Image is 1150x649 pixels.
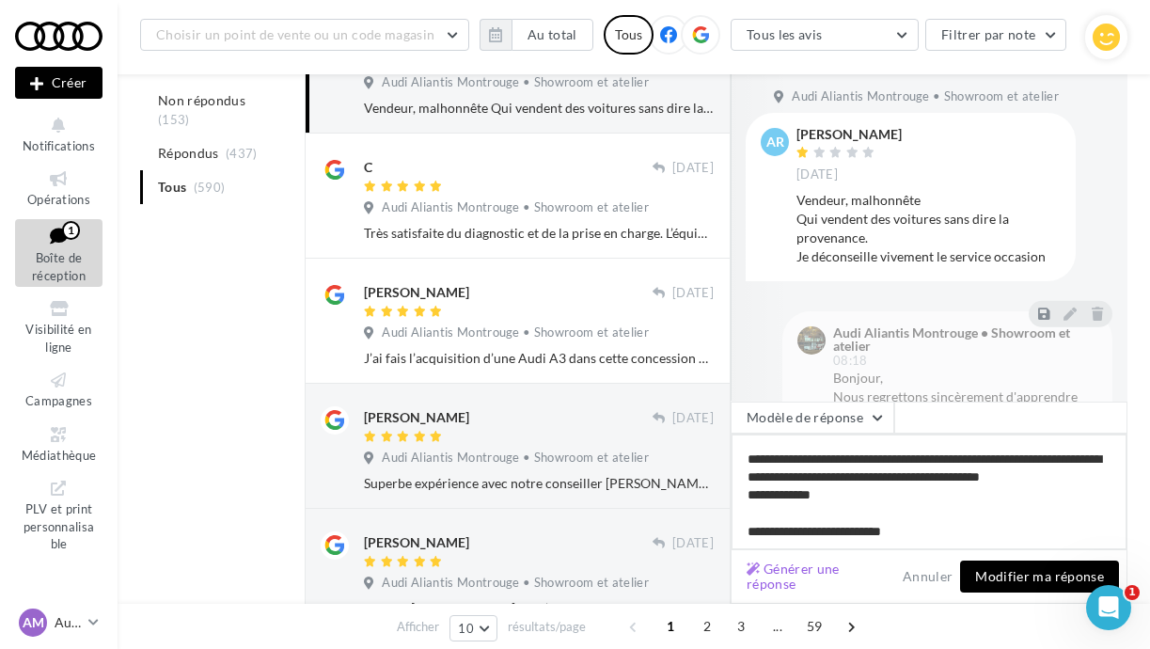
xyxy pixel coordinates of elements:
[726,611,756,641] span: 3
[397,618,439,636] span: Afficher
[27,192,90,207] span: Opérations
[604,15,654,55] div: Tous
[796,166,838,183] span: [DATE]
[22,448,97,463] span: Médiathèque
[925,19,1067,51] button: Filtrer par note
[24,498,95,551] span: PLV et print personnalisable
[763,611,793,641] span: ...
[672,410,714,427] span: [DATE]
[382,324,649,341] span: Audi Aliantis Montrouge • Showroom et atelier
[62,221,80,240] div: 1
[1086,585,1131,630] iframe: Intercom live chat
[15,111,102,157] button: Notifications
[158,144,219,163] span: Répondus
[364,283,469,302] div: [PERSON_NAME]
[960,561,1119,593] button: Modifier ma réponse
[364,533,469,552] div: [PERSON_NAME]
[156,26,434,42] span: Choisir un point de vente ou un code magasin
[382,74,649,91] span: Audi Aliantis Montrouge • Showroom et atelier
[140,19,469,51] button: Choisir un point de vente ou un code magasin
[15,474,102,556] a: PLV et print personnalisable
[364,224,714,243] div: Très satisfaite du diagnostic et de la prise en charge. L’équipe est à l’écoute et la facturation...
[364,99,714,118] div: Vendeur, malhonnête Qui vendent des voitures sans dire la provenance. Je déconseille vivement le ...
[15,67,102,99] div: Nouvelle campagne
[382,199,649,216] span: Audi Aliantis Montrouge • Showroom et atelier
[23,138,95,153] span: Notifications
[480,19,593,51] button: Au total
[672,535,714,552] span: [DATE]
[731,402,894,434] button: Modèle de réponse
[226,146,258,161] span: (437)
[1125,585,1140,600] span: 1
[158,112,190,127] span: (153)
[508,618,586,636] span: résultats/page
[512,19,593,51] button: Au total
[792,88,1059,105] span: Audi Aliantis Montrouge • Showroom et atelier
[364,474,714,493] div: Superbe expérience avec notre conseiller [PERSON_NAME] ! Très professionnel, il a été à l’écoute ...
[23,613,44,632] span: AM
[833,326,1094,353] div: Audi Aliantis Montrouge • Showroom et atelier
[799,611,830,641] span: 59
[895,565,960,588] button: Annuler
[382,450,649,467] span: Audi Aliantis Montrouge • Showroom et atelier
[833,355,868,367] span: 08:18
[25,322,91,355] span: Visibilité en ligne
[25,393,92,408] span: Campagnes
[364,408,469,427] div: [PERSON_NAME]
[766,133,784,151] span: Ar
[449,615,497,641] button: 10
[731,19,919,51] button: Tous les avis
[796,191,1061,266] div: Vendeur, malhonnête Qui vendent des voitures sans dire la provenance. Je déconseille vivement le ...
[364,158,372,177] div: C
[796,128,902,141] div: [PERSON_NAME]
[672,285,714,302] span: [DATE]
[15,605,102,641] a: AM Audi MONTROUGE
[15,366,102,412] a: Campagnes
[692,611,722,641] span: 2
[364,349,714,368] div: J’ai fais l’acquisition d’une Audi A3 dans cette concession automobile. Merci à [PERSON_NAME] et ...
[747,26,823,42] span: Tous les avis
[458,621,474,636] span: 10
[672,160,714,177] span: [DATE]
[382,575,649,592] span: Audi Aliantis Montrouge • Showroom et atelier
[15,219,102,288] a: Boîte de réception1
[15,420,102,467] a: Médiathèque
[15,294,102,358] a: Visibilité en ligne
[739,558,895,595] button: Générer une réponse
[833,369,1097,576] div: Bonjour, Nous regrettons sincèrement d'apprendre votre expérience avec notre service à [GEOGRAPHI...
[655,611,685,641] span: 1
[55,613,81,632] p: Audi MONTROUGE
[32,250,86,283] span: Boîte de réception
[15,67,102,99] button: Créer
[158,91,245,110] span: Non répondus
[364,599,714,618] div: Merci à [PERSON_NAME] qui s’est pleinement investit pour trouver un véhicule correspondant à mes ...
[15,165,102,211] a: Opérations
